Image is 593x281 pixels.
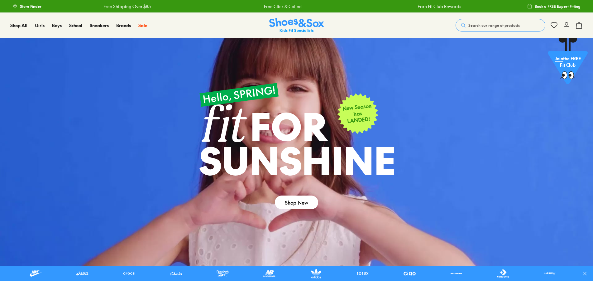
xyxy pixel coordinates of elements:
[548,50,588,73] p: the FREE Fit Club
[35,22,45,28] span: Girls
[269,18,324,33] a: Shoes & Sox
[10,22,27,28] span: Shop All
[555,55,563,61] span: Join
[90,22,109,28] span: Sneakers
[263,3,301,10] a: Free Click & Collect
[20,3,41,9] span: Store Finder
[416,3,460,10] a: Earn Fit Club Rewards
[10,22,27,29] a: Shop All
[102,3,150,10] a: Free Shipping Over $85
[35,22,45,29] a: Girls
[52,22,62,29] a: Boys
[116,22,131,28] span: Brands
[468,22,520,28] span: Search our range of products
[69,22,82,28] span: School
[116,22,131,29] a: Brands
[548,38,588,88] a: Jointhe FREE Fit Club
[269,18,324,33] img: SNS_Logo_Responsive.svg
[90,22,109,29] a: Sneakers
[456,19,545,31] button: Search our range of products
[69,22,82,29] a: School
[527,1,581,12] a: Book a FREE Expert Fitting
[52,22,62,28] span: Boys
[138,22,147,29] a: Sale
[12,1,41,12] a: Store Finder
[138,22,147,28] span: Sale
[535,3,581,9] span: Book a FREE Expert Fitting
[275,196,318,209] a: Shop New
